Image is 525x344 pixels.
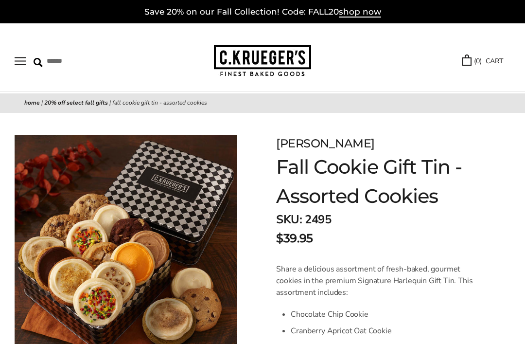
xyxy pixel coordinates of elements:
[276,152,476,211] h1: Fall Cookie Gift Tin - Assorted Cookies
[41,99,43,107] span: |
[276,230,313,247] span: $39.95
[291,323,476,339] li: Cranberry Apricot Oat Cookie
[276,135,476,152] div: [PERSON_NAME]
[144,7,381,18] a: Save 20% on our Fall Collection! Code: FALL20shop now
[34,58,43,67] img: Search
[112,99,207,107] span: Fall Cookie Gift Tin - Assorted Cookies
[24,98,501,108] nav: breadcrumbs
[34,54,133,69] input: Search
[276,212,302,227] strong: SKU:
[462,55,503,67] a: (0) CART
[44,99,108,107] a: 20% Off Select Fall Gifts
[15,57,26,65] button: Open navigation
[24,99,40,107] a: Home
[214,45,311,77] img: C.KRUEGER'S
[109,99,111,107] span: |
[291,306,476,323] li: Chocolate Chip Cookie
[276,263,476,298] p: Share a delicious assortment of fresh-baked, gourmet cookies in the premium Signature Harlequin G...
[305,212,331,227] span: 2495
[339,7,381,18] span: shop now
